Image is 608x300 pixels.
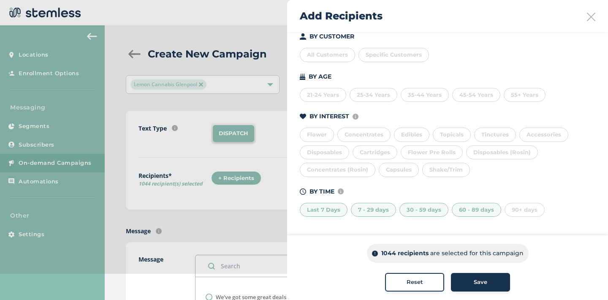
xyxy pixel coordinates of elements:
[505,203,545,217] div: 90+ days
[566,259,608,300] iframe: Chat Widget
[309,187,334,196] p: BY TIME
[300,203,347,217] div: Last 7 Days
[338,188,344,194] img: icon-info-236977d2.svg
[379,163,419,177] div: Capsules
[300,188,306,195] img: icon-time-dark-e6b1183b.svg
[300,114,306,120] img: icon-heart-dark-29e6356f.svg
[430,249,524,258] p: are selected for this campaign
[353,114,358,120] img: icon-info-236977d2.svg
[309,32,354,41] p: BY CUSTOMER
[366,51,422,58] span: Specific Customers
[452,88,500,102] div: 45-54 Years
[372,251,378,256] img: icon-info-dark-48f6c5f3.svg
[519,128,568,142] div: Accessories
[474,278,487,286] span: Save
[309,72,331,81] p: BY AGE
[309,112,349,121] p: BY INTEREST
[351,203,396,217] div: 7 - 29 days
[401,88,449,102] div: 35-44 Years
[407,278,423,286] span: Reset
[300,48,355,62] div: All Customers
[300,88,346,102] div: 21-24 Years
[422,163,470,177] div: Shake/Trim
[474,128,516,142] div: Tinctures
[451,273,510,292] button: Save
[350,88,397,102] div: 25-34 Years
[300,145,349,160] div: Disposables
[300,33,306,40] img: icon-person-dark-ced50e5f.svg
[381,249,429,258] p: 1044 recipients
[300,8,383,24] h2: Add Recipients
[433,128,471,142] div: Topicals
[300,163,375,177] div: Concentrates (Rosin)
[353,145,397,160] div: Cartridges
[401,145,463,160] div: Flower Pre Rolls
[337,128,391,142] div: Concentrates
[300,128,334,142] div: Flower
[300,74,305,80] img: icon-cake-93b2a7b5.svg
[504,88,546,102] div: 55+ Years
[452,203,501,217] div: 60 - 89 days
[399,203,448,217] div: 30 - 59 days
[466,145,538,160] div: Disposables (Rosin)
[385,273,444,292] button: Reset
[394,128,429,142] div: Edibles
